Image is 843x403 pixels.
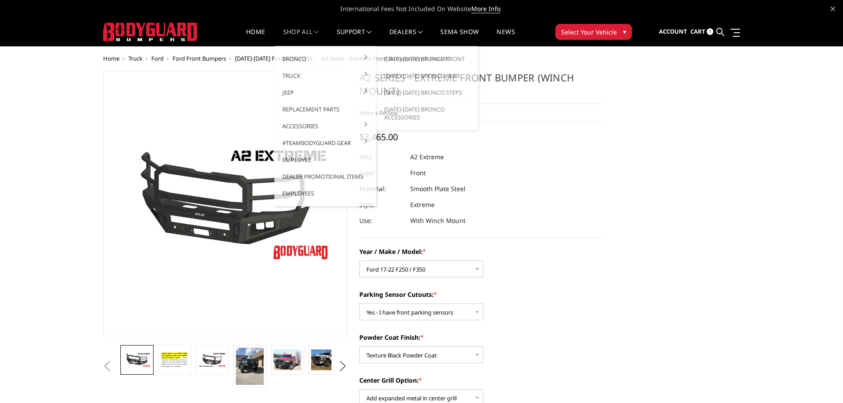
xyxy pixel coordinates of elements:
[389,29,423,46] a: Dealers
[555,24,632,40] button: Select Your Vehicle
[278,134,373,151] a: #TeamBodyguard Gear
[410,197,435,213] dd: Extreme
[359,71,604,104] h1: A2 Series - Extreme Front Bumper (winch mount)
[410,149,444,165] dd: A2 Extreme
[151,54,164,62] a: Ford
[471,4,500,13] a: More Info
[799,361,843,403] iframe: Chat Widget
[278,101,373,118] a: Replacement Parts
[359,131,398,143] span: $3,465.00
[690,20,713,44] a: Cart 1
[198,352,226,368] img: A2 Series - Extreme Front Bumper (winch mount)
[336,360,349,373] button: Next
[278,185,373,202] a: Employees
[359,165,404,181] dt: Type:
[278,50,373,67] a: Bronco
[380,101,474,126] a: [DATE]-[DATE] Bronco Accessories
[283,29,319,46] a: shop all
[161,350,189,369] img: A2 Series - Extreme Front Bumper (winch mount)
[103,23,198,41] img: BODYGUARD BUMPERS
[278,168,373,185] a: Dealer Promotional Items
[337,29,372,46] a: Support
[359,247,604,256] label: Year / Make / Model:
[278,118,373,134] a: Accessories
[278,151,373,168] a: Employee
[103,71,347,336] a: A2 Series - Extreme Front Bumper (winch mount)
[561,27,617,37] span: Select Your Vehicle
[359,213,404,229] dt: Use:
[410,181,466,197] dd: Smooth Plate Steel
[440,29,479,46] a: SEMA Show
[623,27,626,36] span: ▾
[173,54,226,62] a: Ford Front Bumpers
[380,67,474,84] a: [DATE]-[DATE] Bronco Rear
[690,27,705,35] span: Cart
[380,50,474,67] a: [DATE]-[DATE] Bronco Front
[410,213,466,229] dd: With Winch Mount
[236,348,264,385] img: A2 Series - Extreme Front Bumper (winch mount)
[659,20,687,44] a: Account
[707,28,713,35] span: 1
[278,67,373,84] a: Truck
[359,149,404,165] dt: SKU:
[278,84,373,101] a: Jeep
[128,54,142,62] a: Truck
[410,165,426,181] dd: Front
[123,352,151,368] img: A2 Series - Extreme Front Bumper (winch mount)
[103,54,119,62] a: Home
[359,290,604,299] label: Parking Sensor Cutouts:
[359,181,404,197] dt: Material:
[246,29,265,46] a: Home
[359,197,404,213] dt: Style:
[101,360,114,373] button: Previous
[359,333,604,342] label: Powder Coat Finish:
[311,349,339,370] img: A2 Series - Extreme Front Bumper (winch mount)
[235,54,312,62] a: [DATE]-[DATE] Ford F250/F350
[497,29,515,46] a: News
[359,376,604,385] label: Center Grill Option:
[659,27,687,35] span: Account
[273,349,301,370] img: A2 Series - Extreme Front Bumper (winch mount)
[380,84,474,101] a: [DATE]-[DATE] Bronco Steps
